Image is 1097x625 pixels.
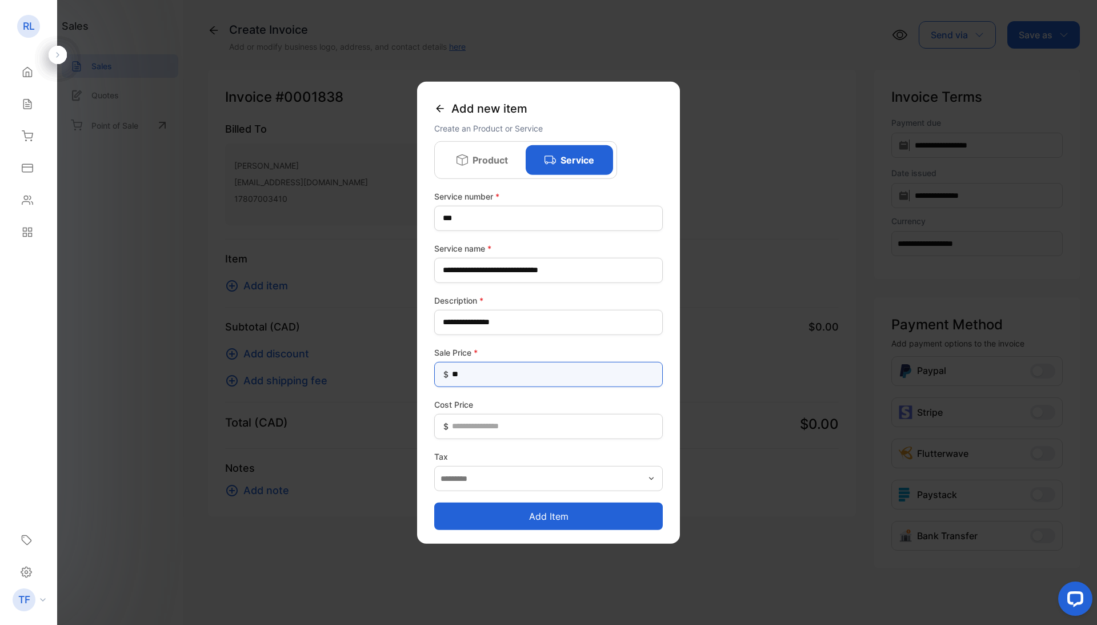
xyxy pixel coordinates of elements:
p: Service [560,153,594,166]
iframe: LiveChat chat widget [1049,577,1097,625]
label: Service name [434,242,663,254]
label: Sale Price [434,346,663,358]
button: Add item [434,503,663,530]
p: Product [473,153,508,166]
p: RL [23,19,35,34]
span: $ [443,420,449,432]
span: Add new item [451,99,527,117]
label: Cost Price [434,398,663,410]
label: Service number [434,190,663,202]
span: Create an Product or Service [434,123,543,133]
p: TF [18,592,30,607]
label: Tax [434,450,663,462]
span: $ [443,368,449,380]
label: Description [434,294,663,306]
